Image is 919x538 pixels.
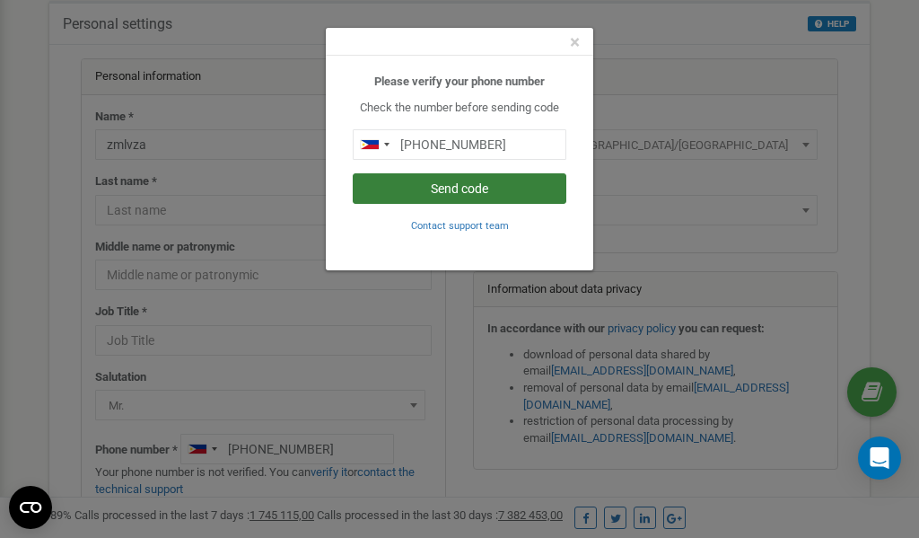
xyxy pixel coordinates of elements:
button: Open CMP widget [9,486,52,529]
input: 0905 123 4567 [353,129,566,160]
span: × [570,31,580,53]
p: Check the number before sending code [353,100,566,117]
div: Telephone country code [354,130,395,159]
div: Open Intercom Messenger [858,437,901,480]
button: Send code [353,173,566,204]
a: Contact support team [411,218,509,232]
b: Please verify your phone number [374,75,545,88]
small: Contact support team [411,220,509,232]
button: Close [570,33,580,52]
